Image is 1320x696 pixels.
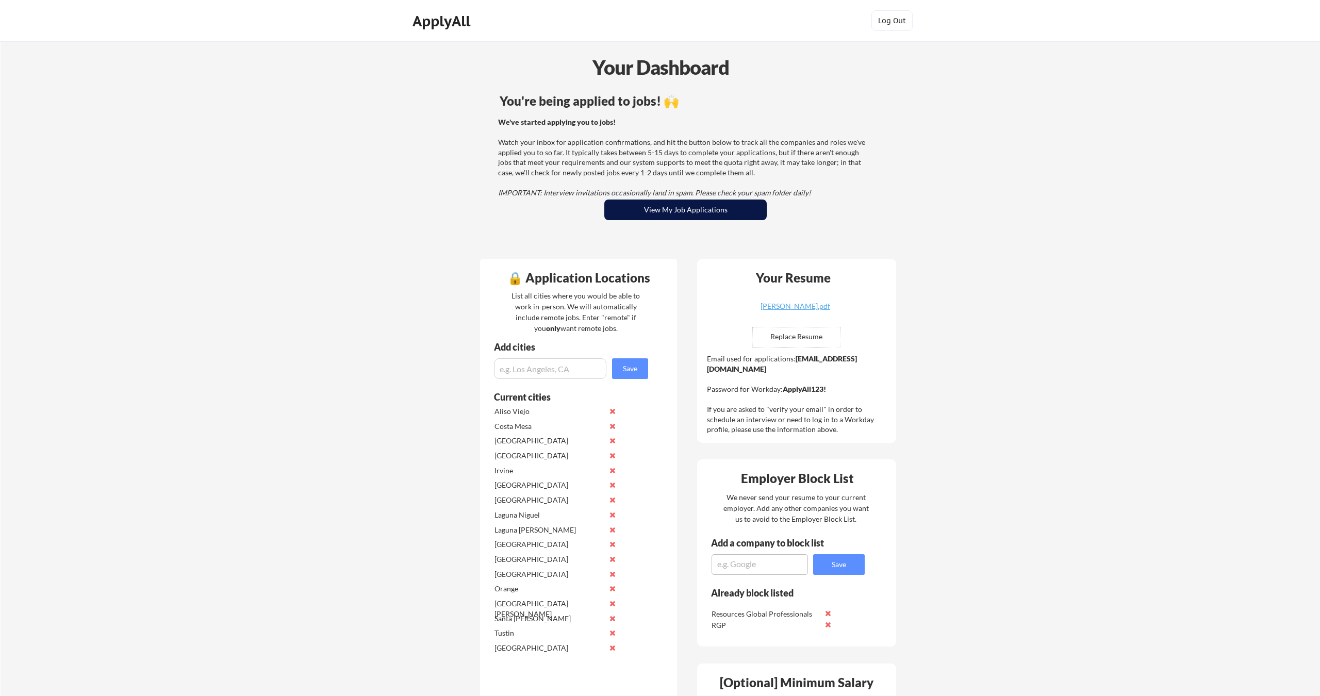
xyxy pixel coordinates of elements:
div: [Optional] Minimum Salary [701,676,893,689]
div: Current cities [494,392,637,402]
div: [GEOGRAPHIC_DATA] [494,451,603,461]
div: RGP [712,620,820,631]
div: Email used for applications: Password for Workday: If you are asked to "verify your email" in ord... [707,354,889,435]
div: Costa Mesa [494,421,603,432]
div: [GEOGRAPHIC_DATA] [494,554,603,565]
div: [PERSON_NAME].pdf [734,303,856,310]
div: Irvine [494,466,603,476]
div: [GEOGRAPHIC_DATA] [494,436,603,446]
input: e.g. Los Angeles, CA [494,358,606,379]
div: Santa [PERSON_NAME] [494,614,603,624]
strong: ApplyAll123! [783,385,826,393]
div: Employer Block List [701,472,893,485]
div: [GEOGRAPHIC_DATA] [494,643,603,653]
button: View My Job Applications [604,200,767,220]
div: Your Dashboard [1,53,1320,82]
a: [PERSON_NAME].pdf [734,303,856,319]
div: 🔒 Application Locations [483,272,674,284]
div: [GEOGRAPHIC_DATA] [494,569,603,579]
div: You're being applied to jobs! 🙌 [500,95,871,107]
div: [GEOGRAPHIC_DATA] [494,495,603,505]
div: Tustin [494,628,603,638]
button: Save [612,358,648,379]
em: IMPORTANT: Interview invitations occasionally land in spam. Please check your spam folder daily! [498,188,811,197]
div: Aliso Viejo [494,406,603,417]
button: Save [813,554,865,575]
div: ApplyAll [412,12,473,30]
div: Orange [494,584,603,594]
div: Laguna Niguel [494,510,603,520]
div: [GEOGRAPHIC_DATA] [494,539,603,550]
strong: only [546,324,560,333]
button: Log Out [871,10,913,31]
strong: [EMAIL_ADDRESS][DOMAIN_NAME] [707,354,857,373]
div: [GEOGRAPHIC_DATA] [494,480,603,490]
strong: We've started applying you to jobs! [498,118,616,126]
div: Already block listed [711,588,851,598]
div: Add a company to block list [711,538,840,548]
div: Resources Global Professionals [712,609,820,619]
div: Add cities [494,342,651,352]
div: We never send your resume to your current employer. Add any other companies you want us to avoid ... [722,492,869,524]
div: List all cities where you would be able to work in-person. We will automatically include remote j... [505,290,647,334]
div: Laguna [PERSON_NAME] [494,525,603,535]
div: Watch your inbox for application confirmations, and hit the button below to track all the compani... [498,117,870,198]
div: [GEOGRAPHIC_DATA][PERSON_NAME] [494,599,603,619]
div: Your Resume [742,272,844,284]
